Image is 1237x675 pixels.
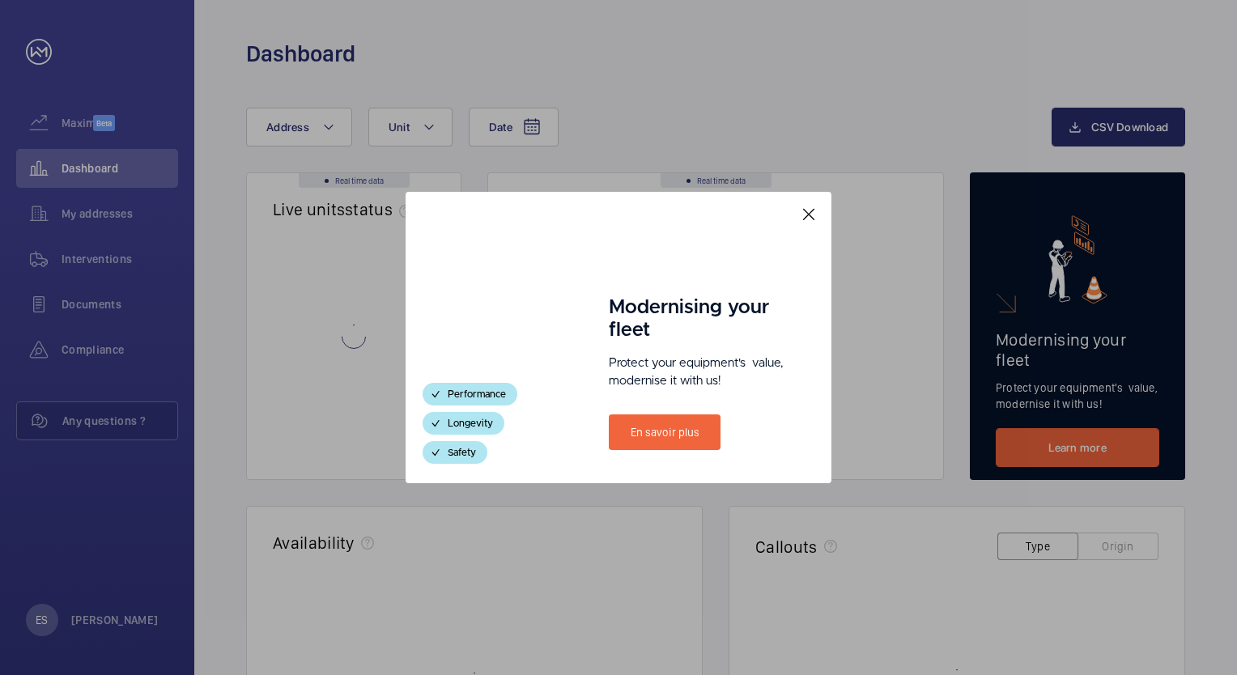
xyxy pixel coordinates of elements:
[609,296,789,342] h1: Modernising your fleet
[423,412,504,435] div: Longevity
[423,441,487,464] div: Safety
[423,383,517,405] div: Performance
[609,414,721,450] a: En savoir plus
[609,354,789,390] p: Protect your equipment's value, modernise it with us!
